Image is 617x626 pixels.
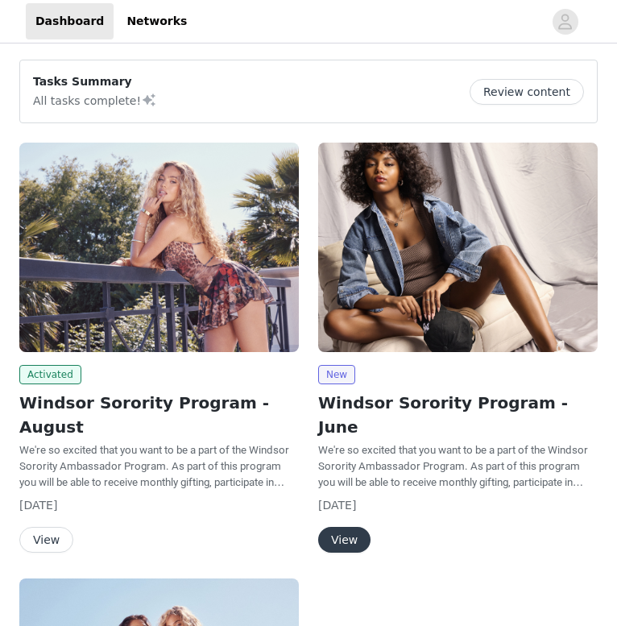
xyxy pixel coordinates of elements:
a: View [19,534,73,546]
div: avatar [557,9,573,35]
a: View [318,534,371,546]
span: [DATE] [19,499,57,512]
img: Windsor [318,143,598,352]
button: View [318,527,371,553]
span: New [318,365,355,384]
h2: Windsor Sorority Program - August [19,391,299,439]
button: Review content [470,79,584,105]
p: Tasks Summary [33,73,157,90]
span: We're so excited that you want to be a part of the Windsor Sorority Ambassador Program. As part o... [19,444,289,504]
a: Networks [117,3,197,39]
img: Windsor [19,143,299,352]
span: We're so excited that you want to be a part of the Windsor Sorority Ambassador Program. As part o... [318,444,588,504]
a: Dashboard [26,3,114,39]
span: Activated [19,365,81,384]
span: [DATE] [318,499,356,512]
button: View [19,527,73,553]
h2: Windsor Sorority Program - June [318,391,598,439]
p: All tasks complete! [33,90,157,110]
